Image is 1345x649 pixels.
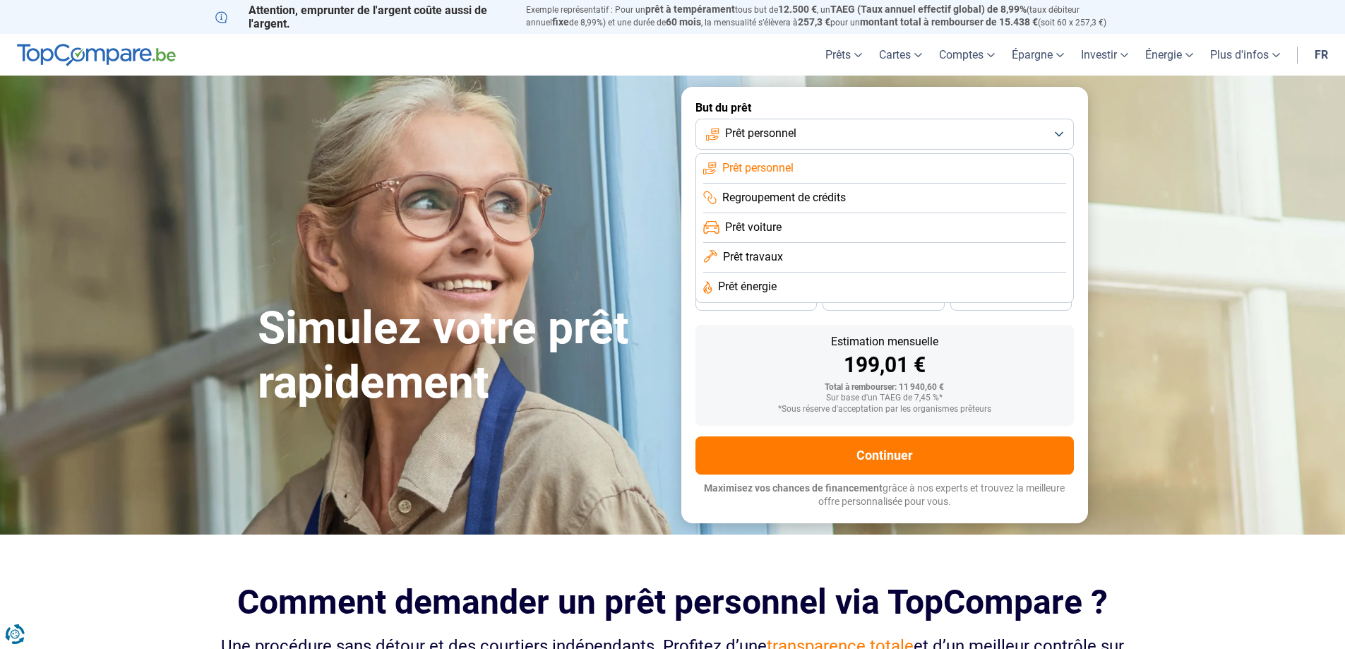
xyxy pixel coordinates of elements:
span: Prêt personnel [722,160,794,176]
span: Prêt voiture [725,220,782,235]
p: Attention, emprunter de l'argent coûte aussi de l'argent. [215,4,509,30]
span: Regroupement de crédits [722,190,846,206]
span: 36 mois [741,296,772,304]
div: Total à rembourser: 11 940,60 € [707,383,1063,393]
a: fr [1306,34,1337,76]
span: TAEG (Taux annuel effectif global) de 8,99% [830,4,1027,15]
a: Prêts [817,34,871,76]
div: *Sous réserve d'acceptation par les organismes prêteurs [707,405,1063,415]
button: Prêt personnel [695,119,1074,150]
span: 60 mois [666,16,701,28]
span: 12.500 € [778,4,817,15]
span: 24 mois [996,296,1027,304]
a: Énergie [1137,34,1202,76]
button: Continuer [695,436,1074,475]
img: TopCompare [17,44,176,66]
a: Cartes [871,34,931,76]
a: Investir [1072,34,1137,76]
h2: Comment demander un prêt personnel via TopCompare ? [215,583,1130,621]
a: Comptes [931,34,1003,76]
a: Plus d'infos [1202,34,1289,76]
span: Prêt travaux [723,249,783,265]
span: Prêt énergie [718,279,777,294]
span: 257,3 € [798,16,830,28]
div: Sur base d'un TAEG de 7,45 %* [707,393,1063,403]
a: Épargne [1003,34,1072,76]
span: fixe [552,16,569,28]
p: Exemple représentatif : Pour un tous but de , un (taux débiteur annuel de 8,99%) et une durée de ... [526,4,1130,29]
span: 30 mois [868,296,899,304]
p: grâce à nos experts et trouvez la meilleure offre personnalisée pour vous. [695,482,1074,509]
span: montant total à rembourser de 15.438 € [860,16,1038,28]
label: But du prêt [695,101,1074,114]
div: 199,01 € [707,355,1063,376]
h1: Simulez votre prêt rapidement [258,302,664,410]
span: Prêt personnel [725,126,796,141]
div: Estimation mensuelle [707,336,1063,347]
span: prêt à tempérament [645,4,735,15]
span: Maximisez vos chances de financement [704,482,883,494]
